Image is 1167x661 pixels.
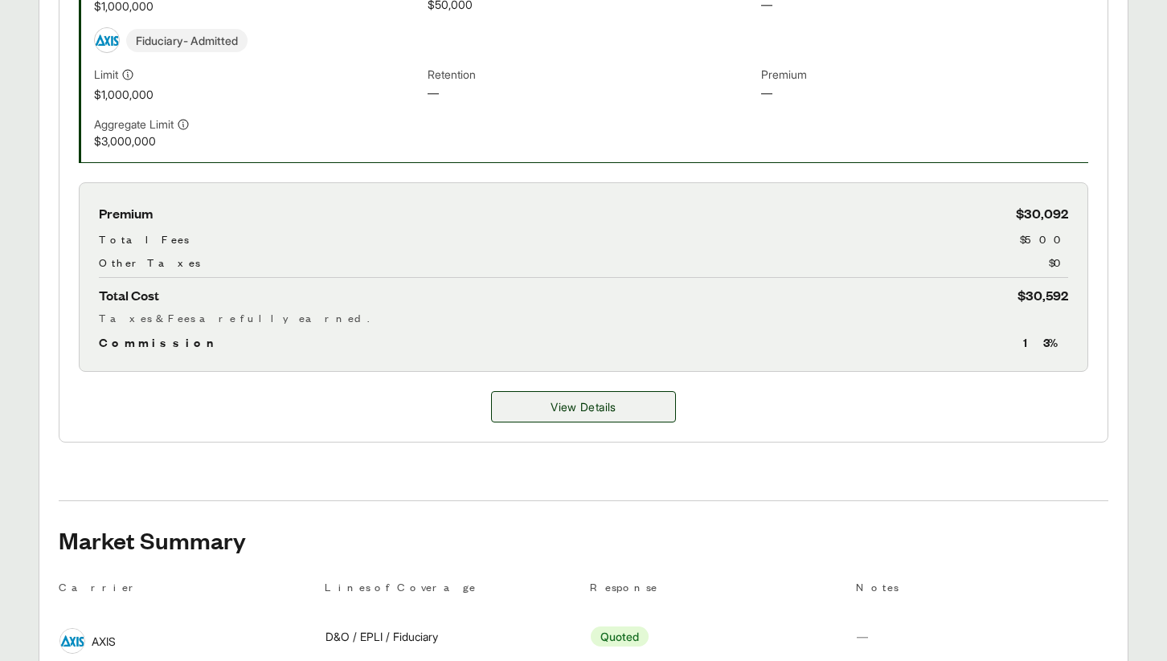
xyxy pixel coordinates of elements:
span: — [761,84,1088,103]
th: Lines of Coverage [325,578,578,602]
span: Other Taxes [99,254,200,271]
th: Notes [856,578,1109,602]
img: AXIS [95,28,119,52]
span: $0 [1049,254,1068,271]
span: 13 % [1023,333,1068,352]
span: AXIS [92,633,116,650]
span: Aggregate Limit [94,116,174,133]
span: — [428,84,755,103]
span: Total Cost [99,284,159,306]
h2: Market Summary [59,527,1108,553]
span: $30,092 [1016,202,1068,224]
span: Quoted [591,626,649,647]
span: Commission [99,333,221,352]
th: Carrier [59,578,312,602]
span: D&O / EPLI / Fiduciary [326,628,438,645]
span: $1,000,000 [94,86,421,103]
span: Total Fees [99,231,189,247]
span: Premium [99,202,153,224]
span: Limit [94,66,118,83]
span: $30,592 [1018,284,1068,306]
th: Response [590,578,843,602]
span: View Details [551,398,616,415]
span: Premium [761,66,1088,84]
a: AXIS - Incumbent Option details [491,391,676,422]
button: View Details [491,391,676,422]
span: $500 [1020,231,1068,247]
span: — [857,630,868,643]
div: Taxes & Fees are fully earned. [99,309,1068,326]
span: Fiduciary - Admitted [126,29,248,52]
span: $3,000,000 [94,133,421,149]
img: AXIS logo [60,629,84,653]
span: Retention [428,66,755,84]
